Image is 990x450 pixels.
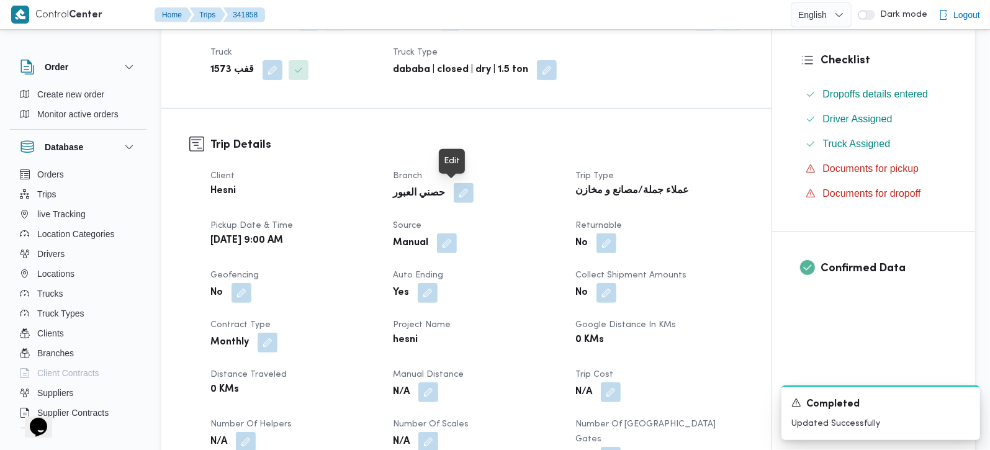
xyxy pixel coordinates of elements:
b: Center [69,11,102,20]
p: Updated Successfully [791,417,970,430]
b: N/A [210,434,227,449]
span: Distance Traveled [210,371,287,379]
div: Edit [444,154,460,169]
b: N/A [393,385,410,400]
span: Number of [GEOGRAPHIC_DATA] Gates [575,420,716,443]
button: Drivers [15,244,142,264]
b: Yes [393,286,409,300]
span: Trip Cost [575,371,613,379]
button: Monitor active orders [15,104,142,124]
span: Documents for dropoff [823,188,921,199]
span: Number of Helpers [210,420,292,428]
span: Dropoffs details entered [823,89,929,99]
button: Devices [15,423,142,443]
span: Truck [210,48,232,56]
div: Order [10,84,146,129]
h3: Database [45,140,83,155]
button: Driver Assigned [801,109,948,129]
span: Supplier Contracts [37,405,109,420]
span: Location Categories [37,227,115,241]
span: Logout [953,7,980,22]
b: hesni [393,333,418,348]
span: Trucks [37,286,63,301]
span: Driver Assigned [823,112,893,127]
b: Manual [393,236,428,251]
span: Clients [37,326,64,341]
span: Dropoffs details entered [823,87,929,102]
button: 341858 [223,7,265,22]
button: Create new order [15,84,142,104]
b: 0 KMs [575,333,604,348]
button: Client Contracts [15,363,142,383]
button: Home [155,7,192,22]
button: Documents for dropoff [801,184,948,204]
b: No [575,236,588,251]
div: Database [10,164,146,433]
img: X8yXhbKr1z7QwAAAABJRU5ErkJggg== [11,6,29,24]
span: Trips [37,187,56,202]
iframe: chat widget [12,400,52,438]
span: Dark mode [875,10,927,20]
span: Google distance in KMs [575,321,676,329]
b: حصني العبور [393,186,445,201]
span: Client [210,172,235,180]
span: Orders [37,167,64,182]
button: Documents for pickup [801,159,948,179]
span: Drivers [37,246,65,261]
h3: Checklist [821,52,948,69]
span: Auto Ending [393,271,443,279]
span: Branch [393,172,422,180]
span: Client Contracts [37,366,99,380]
span: Truck Types [37,306,84,321]
span: Completed [806,397,860,412]
span: Documents for pickup [823,161,919,176]
button: Truck Types [15,304,142,323]
span: Pickup date & time [210,222,293,230]
b: Monthly [210,335,249,350]
span: Source [393,222,421,230]
b: No [210,286,223,300]
span: Devices [37,425,68,440]
div: Notification [791,397,970,412]
button: live Tracking [15,204,142,224]
span: Truck Assigned [823,137,891,151]
span: Returnable [575,222,622,230]
button: Locations [15,264,142,284]
button: Location Categories [15,224,142,244]
button: Trips [189,7,225,22]
b: N/A [393,434,410,449]
span: Truck Assigned [823,138,891,149]
h3: Confirmed Data [821,260,948,277]
b: N/A [575,385,592,400]
h3: Order [45,60,68,74]
span: Locations [37,266,74,281]
span: Create new order [37,87,104,102]
span: live Tracking [37,207,86,222]
span: Geofencing [210,271,259,279]
span: Collect Shipment Amounts [575,271,686,279]
button: Order [20,60,137,74]
button: Logout [934,2,985,27]
button: Database [20,140,137,155]
button: Clients [15,323,142,343]
b: 1573 قفب [210,63,254,78]
b: عملاء جملة/مصانع و مخازن [575,184,689,199]
button: Trips [15,184,142,204]
span: Truck Type [393,48,438,56]
span: Contract Type [210,321,271,329]
button: Suppliers [15,383,142,403]
span: Monitor active orders [37,107,119,122]
span: Trip Type [575,172,614,180]
b: No [575,286,588,300]
span: Number of Scales [393,420,469,428]
span: Branches [37,346,74,361]
h3: Trip Details [210,137,744,153]
button: Supplier Contracts [15,403,142,423]
span: Documents for pickup [823,163,919,174]
b: dababa | closed | dry | 1.5 ton [393,63,528,78]
b: 0 KMs [210,382,239,397]
button: Trucks [15,284,142,304]
button: Truck Assigned [801,134,948,154]
span: Project Name [393,321,451,329]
